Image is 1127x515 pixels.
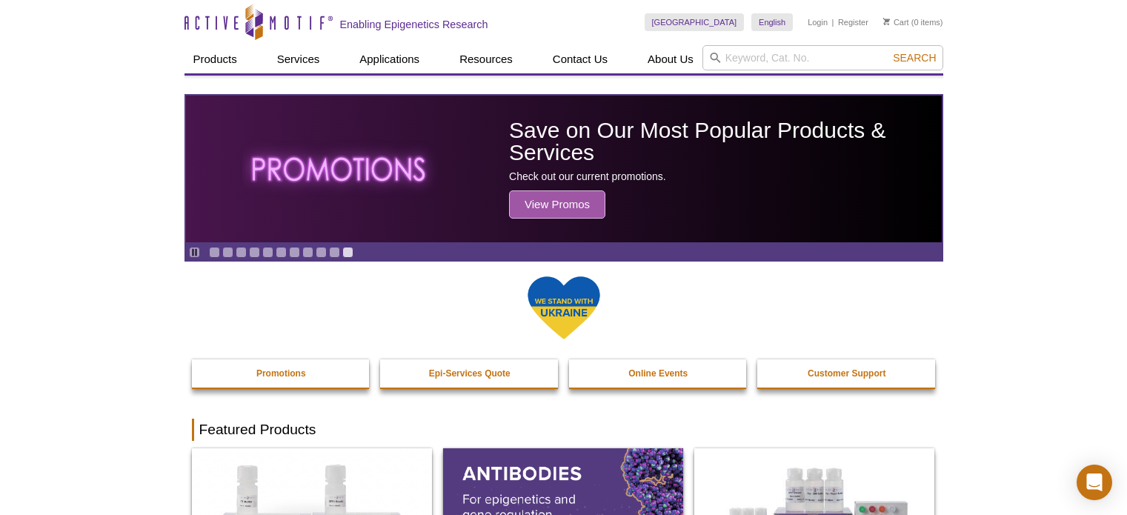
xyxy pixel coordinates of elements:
span: Search [893,52,936,64]
a: The word promotions written in all caps with a glowing effect Save on Our Most Popular Products &... [186,96,942,242]
li: | [832,13,834,31]
a: English [751,13,793,31]
a: Products [184,45,246,73]
span: View Promos [509,190,605,219]
a: Resources [451,45,522,73]
li: (0 items) [883,13,943,31]
a: Go to slide 11 [342,247,353,258]
a: Go to slide 3 [236,247,247,258]
a: Promotions [192,359,371,388]
h2: Enabling Epigenetics Research [340,18,488,31]
a: Epi-Services Quote [380,359,559,388]
a: Go to slide 4 [249,247,260,258]
a: Cart [883,17,909,27]
a: Go to slide 7 [289,247,300,258]
img: The word promotions written in all caps with a glowing effect [242,131,438,207]
a: Go to slide 2 [222,247,233,258]
a: Services [268,45,329,73]
strong: Customer Support [808,368,885,379]
h2: Featured Products [192,419,936,441]
a: Go to slide 9 [316,247,327,258]
strong: Promotions [256,368,306,379]
button: Search [888,51,940,64]
strong: Epi-Services Quote [429,368,511,379]
div: Open Intercom Messenger [1077,465,1112,500]
a: Register [838,17,868,27]
a: Applications [350,45,428,73]
a: Online Events [569,359,748,388]
a: Customer Support [757,359,937,388]
a: Go to slide 6 [276,247,287,258]
a: [GEOGRAPHIC_DATA] [645,13,745,31]
img: We Stand With Ukraine [527,275,601,341]
a: Contact Us [544,45,616,73]
input: Keyword, Cat. No. [702,45,943,70]
a: Login [808,17,828,27]
a: Toggle autoplay [189,247,200,258]
a: About Us [639,45,702,73]
h2: Save on Our Most Popular Products & Services [509,119,934,164]
article: Save on Our Most Popular Products & Services [186,96,942,242]
a: Go to slide 8 [302,247,313,258]
img: Your Cart [883,18,890,25]
a: Go to slide 1 [209,247,220,258]
strong: Online Events [628,368,688,379]
a: Go to slide 5 [262,247,273,258]
p: Check out our current promotions. [509,170,934,183]
a: Go to slide 10 [329,247,340,258]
